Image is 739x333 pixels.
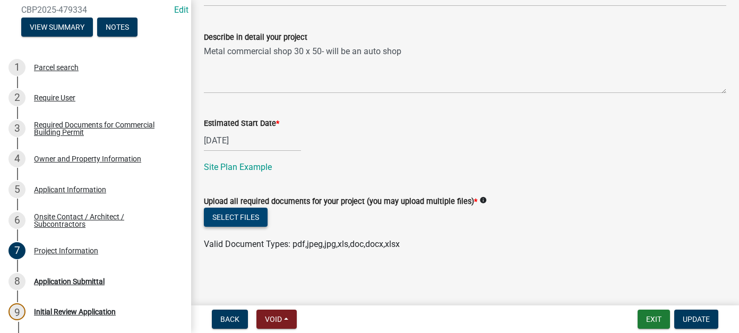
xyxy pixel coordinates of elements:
[97,23,138,32] wm-modal-confirm: Notes
[21,5,170,15] span: CBP2025-479334
[683,315,710,323] span: Update
[204,198,477,206] label: Upload all required documents for your project (you may upload multiple files)
[174,5,188,15] a: Edit
[34,278,105,285] div: Application Submittal
[265,315,282,323] span: Void
[204,208,268,227] button: Select files
[256,310,297,329] button: Void
[204,34,307,41] label: Describe in detail your project
[8,181,25,198] div: 5
[204,162,272,172] a: Site Plan Example
[34,121,174,136] div: Required Documents for Commercial Building Permit
[204,120,279,127] label: Estimated Start Date
[8,212,25,229] div: 6
[220,315,239,323] span: Back
[8,150,25,167] div: 4
[8,59,25,76] div: 1
[479,197,487,204] i: info
[204,130,301,151] input: mm/dd/yyyy
[21,23,93,32] wm-modal-confirm: Summary
[8,120,25,137] div: 3
[8,89,25,106] div: 2
[638,310,670,329] button: Exit
[34,247,98,254] div: Project Information
[212,310,248,329] button: Back
[8,242,25,259] div: 7
[8,303,25,320] div: 9
[34,64,79,71] div: Parcel search
[204,239,400,249] span: Valid Document Types: pdf,jpeg,jpg,xls,doc,docx,xlsx
[97,18,138,37] button: Notes
[34,94,75,101] div: Require User
[34,213,174,228] div: Onsite Contact / Architect / Subcontractors
[174,5,188,15] wm-modal-confirm: Edit Application Number
[34,155,141,163] div: Owner and Property Information
[8,273,25,290] div: 8
[21,18,93,37] button: View Summary
[34,308,116,315] div: Initial Review Application
[34,186,106,193] div: Applicant Information
[674,310,718,329] button: Update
